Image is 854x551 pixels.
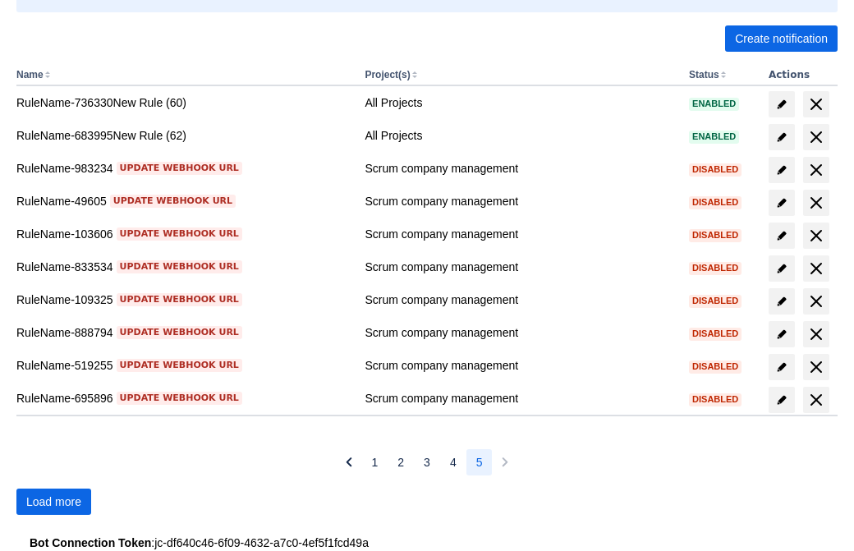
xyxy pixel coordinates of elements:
[16,390,351,406] div: RuleName-695896
[689,264,742,273] span: Disabled
[424,449,430,475] span: 3
[689,69,719,80] button: Status
[120,392,239,405] span: Update webhook URL
[466,449,493,475] button: Page 5
[30,535,824,551] div: : jc-df640c46-6f09-4632-a7c0-4ef5f1fcd49a
[476,449,483,475] span: 5
[120,227,239,241] span: Update webhook URL
[397,449,404,475] span: 2
[113,195,232,208] span: Update webhook URL
[735,25,828,52] span: Create notification
[365,357,676,374] div: Scrum company management
[16,324,351,341] div: RuleName-888794
[440,449,466,475] button: Page 4
[775,98,788,111] span: edit
[16,127,351,144] div: RuleName-683995New Rule (62)
[689,395,742,404] span: Disabled
[806,259,826,278] span: delete
[16,69,44,80] button: Name
[16,226,351,242] div: RuleName-103606
[689,165,742,174] span: Disabled
[120,293,239,306] span: Update webhook URL
[689,362,742,371] span: Disabled
[336,449,362,475] button: Previous
[120,162,239,175] span: Update webhook URL
[388,449,414,475] button: Page 2
[806,226,826,246] span: delete
[775,131,788,144] span: edit
[775,360,788,374] span: edit
[365,160,676,177] div: Scrum company management
[16,193,351,209] div: RuleName-49605
[806,292,826,311] span: delete
[775,262,788,275] span: edit
[16,160,351,177] div: RuleName-983234
[365,193,676,209] div: Scrum company management
[689,231,742,240] span: Disabled
[689,132,739,141] span: Enabled
[775,163,788,177] span: edit
[689,296,742,305] span: Disabled
[16,357,351,374] div: RuleName-519255
[365,69,410,80] button: Project(s)
[775,196,788,209] span: edit
[362,449,388,475] button: Page 1
[806,390,826,410] span: delete
[120,359,239,372] span: Update webhook URL
[365,390,676,406] div: Scrum company management
[365,127,676,144] div: All Projects
[806,193,826,213] span: delete
[26,489,81,515] span: Load more
[16,94,351,111] div: RuleName-736330New Rule (60)
[806,94,826,114] span: delete
[775,295,788,308] span: edit
[365,324,676,341] div: Scrum company management
[16,489,91,515] button: Load more
[365,226,676,242] div: Scrum company management
[365,94,676,111] div: All Projects
[806,357,826,377] span: delete
[775,229,788,242] span: edit
[806,160,826,180] span: delete
[806,324,826,344] span: delete
[30,536,151,549] strong: Bot Connection Token
[775,328,788,341] span: edit
[120,326,239,339] span: Update webhook URL
[16,259,351,275] div: RuleName-833534
[689,198,742,207] span: Disabled
[414,449,440,475] button: Page 3
[806,127,826,147] span: delete
[16,292,351,308] div: RuleName-109325
[365,259,676,275] div: Scrum company management
[372,449,379,475] span: 1
[492,449,518,475] button: Next
[120,260,239,273] span: Update webhook URL
[450,449,457,475] span: 4
[775,393,788,406] span: edit
[336,449,519,475] nav: Pagination
[689,329,742,338] span: Disabled
[725,25,838,52] button: Create notification
[365,292,676,308] div: Scrum company management
[762,65,838,86] th: Actions
[689,99,739,108] span: Enabled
